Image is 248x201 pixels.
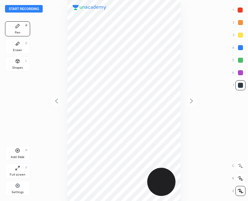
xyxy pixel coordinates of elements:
div: 2 [233,18,245,28]
div: Pen [15,31,20,34]
div: C [232,161,245,171]
div: Eraser [13,49,22,52]
div: L [25,59,27,62]
div: F [25,166,27,169]
div: 3 [233,30,245,40]
div: H [25,149,27,152]
div: 6 [232,68,245,78]
div: Shapes [12,66,23,69]
div: 1 [233,5,245,15]
div: 4 [232,43,245,53]
div: Add Slide [11,156,24,159]
div: Full screen [10,173,25,176]
div: 5 [232,55,245,65]
div: E [25,42,27,45]
img: logo.38c385cc.svg [73,5,106,10]
div: P [25,24,27,27]
div: Z [232,186,245,196]
button: Start recording [5,5,43,13]
div: Settings [12,191,24,194]
div: X [232,173,245,183]
div: 7 [233,80,245,90]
